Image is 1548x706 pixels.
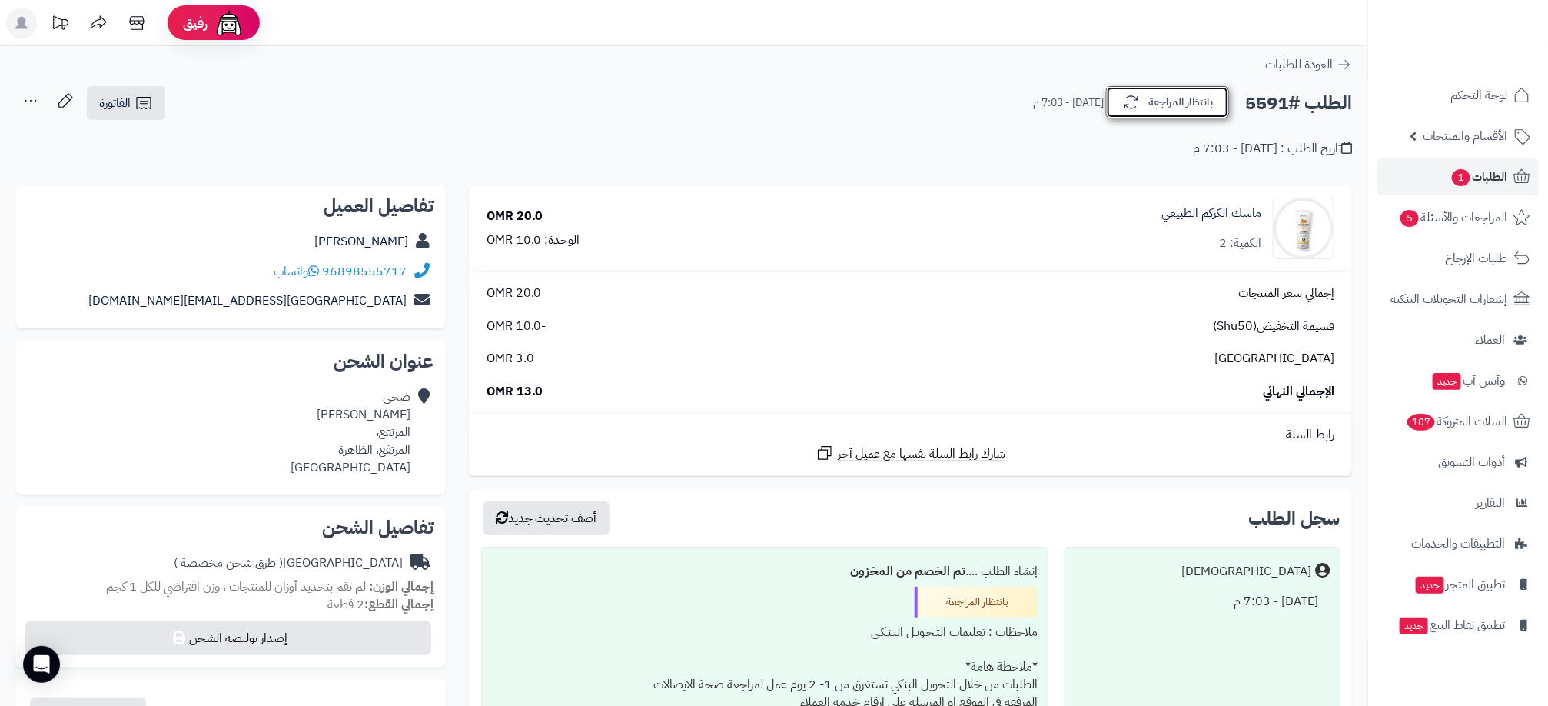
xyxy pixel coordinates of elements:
[1406,411,1507,432] span: السلات المتروكة
[274,262,319,281] a: واتساب
[1450,166,1507,188] span: الطلبات
[1438,451,1505,473] span: أدوات التسويق
[1245,88,1352,119] h2: الطلب #5591
[322,262,407,281] a: 96898555717
[1248,509,1340,528] h3: سجل الطلب
[1450,85,1507,106] span: لوحة التحكم
[1377,77,1539,114] a: لوحة التحكم
[1238,285,1334,302] span: إجمالي سعر المنتجات
[491,557,1038,587] div: إنشاء الطلب ....
[1452,169,1470,186] span: 1
[1443,43,1533,75] img: logo-2.png
[1263,383,1334,401] span: الإجمالي النهائي
[1377,485,1539,521] a: التقارير
[1377,566,1539,603] a: تطبيق المتجرجديد
[1423,125,1507,147] span: الأقسام والمنتجات
[487,208,543,225] div: 20.0 OMR
[1431,370,1505,391] span: وآتس آب
[291,388,410,476] div: ضحى [PERSON_NAME] المرتفع، المرتفع، الظاهرة [GEOGRAPHIC_DATA]
[1214,350,1334,368] span: [GEOGRAPHIC_DATA]
[1033,95,1104,111] small: [DATE] - 7:03 م
[1377,362,1539,399] a: وآتس آبجديد
[816,444,1005,463] a: شارك رابط السلة نفسها مع عميل آخر
[183,14,208,32] span: رفيق
[1377,281,1539,318] a: إشعارات التحويلات البنكية
[1377,158,1539,195] a: الطلبات1
[1193,140,1352,158] div: تاريخ الطلب : [DATE] - 7:03 م
[364,595,434,614] strong: إجمالي القطع:
[23,646,60,683] div: Open Intercom Messenger
[487,231,580,249] div: الوحدة: 10.0 OMR
[1377,321,1539,358] a: العملاء
[1475,329,1505,351] span: العملاء
[327,595,434,614] small: 2 قطعة
[838,445,1005,463] span: شارك رابط السلة نفسها مع عميل آخر
[915,587,1038,618] div: بانتظار المراجعة
[1219,235,1261,252] div: الكمية: 2
[214,8,244,38] img: ai-face.png
[1377,199,1539,236] a: المراجعات والأسئلة5
[174,554,403,572] div: [GEOGRAPHIC_DATA]
[1414,574,1505,595] span: تطبيق المتجر
[487,285,542,302] span: 20.0 OMR
[1400,618,1428,634] span: جديد
[487,383,543,401] span: 13.0 OMR
[1390,288,1507,310] span: إشعارات التحويلات البنكية
[487,350,534,368] span: 3.0 OMR
[41,8,79,42] a: تحديثات المنصة
[1399,207,1507,228] span: المراجعات والأسئلة
[1265,55,1352,74] a: العودة للطلبات
[25,621,431,655] button: إصدار بوليصة الشحن
[87,86,165,120] a: الفاتورة
[1274,198,1334,259] img: 1739574504-cm5o8pp4n00dt01n36yw7bumt_tu_w-90x90.jpg
[1377,240,1539,277] a: طلبات الإرجاع
[1377,607,1539,644] a: تطبيق نقاط البيعجديد
[1416,577,1444,594] span: جديد
[1445,248,1507,269] span: طلبات الإرجاع
[1106,86,1229,118] button: بانتظار المراجعة
[88,291,407,310] a: [GEOGRAPHIC_DATA][EMAIL_ADDRESS][DOMAIN_NAME]
[28,518,434,537] h2: تفاصيل الشحن
[1433,373,1461,390] span: جديد
[1213,318,1334,335] span: قسيمة التخفيض(Shu50)
[1377,403,1539,440] a: السلات المتروكة107
[1400,210,1419,227] span: 5
[174,554,283,572] span: ( طرق شحن مخصصة )
[1075,587,1330,617] div: [DATE] - 7:03 م
[1411,533,1505,554] span: التطبيقات والخدمات
[487,318,546,335] span: -10.0 OMR
[1265,55,1333,74] span: العودة للطلبات
[1377,444,1539,481] a: أدوات التسويق
[1407,414,1435,431] span: 107
[106,578,366,596] span: لم تقم بتحديد أوزان للمنتجات ، وزن افتراضي للكل 1 كجم
[99,94,131,112] span: الفاتورة
[483,501,610,535] button: أضف تحديث جديد
[28,197,434,215] h2: تفاصيل العميل
[28,352,434,371] h2: عنوان الشحن
[1476,492,1505,514] span: التقارير
[369,578,434,596] strong: إجمالي الوزن:
[1398,614,1505,636] span: تطبيق نقاط البيع
[314,232,408,251] a: [PERSON_NAME]
[1377,525,1539,562] a: التطبيقات والخدمات
[1181,563,1311,581] div: [DEMOGRAPHIC_DATA]
[475,426,1346,444] div: رابط السلة
[850,562,965,581] b: تم الخصم من المخزون
[1161,205,1261,222] a: ماسك الكركم الطبيعي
